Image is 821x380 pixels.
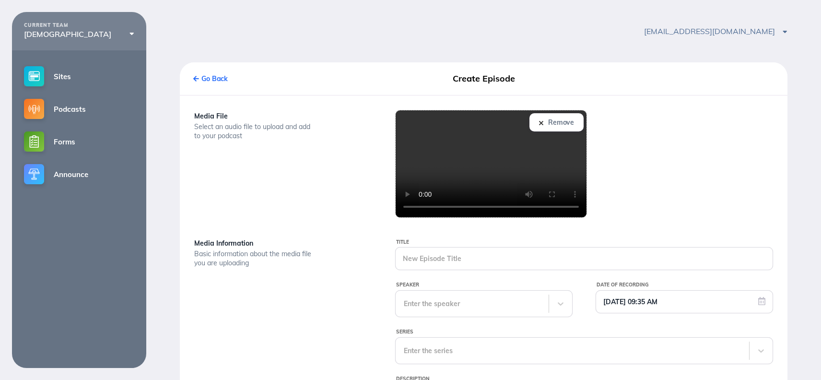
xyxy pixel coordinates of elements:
img: icon-close-x-dark@2x.png [539,121,543,125]
a: Go Back [193,74,228,83]
div: Select an audio file to upload and add to your podcast [194,122,314,141]
img: sites-small@2x.png [24,66,44,86]
div: Series [396,327,773,337]
a: Announce [12,158,146,190]
img: announce-small@2x.png [24,164,44,184]
img: forms-small@2x.png [24,131,44,152]
div: [DEMOGRAPHIC_DATA] [24,30,134,38]
input: New Episode Title [396,248,773,270]
a: Podcasts [12,93,146,125]
div: Date of Recording [597,280,773,290]
span: [EMAIL_ADDRESS][DOMAIN_NAME] [644,26,787,36]
button: Remove [529,113,584,131]
input: SeriesEnter the series [404,347,406,355]
input: SpeakerEnter the speaker [404,300,406,308]
div: Speaker [396,280,573,290]
div: CURRENT TEAM [24,23,134,28]
a: Forms [12,125,146,158]
img: podcasts-small@2x.png [24,99,44,119]
div: Create Episode [387,70,580,87]
div: Basic information about the media file you are uploading [194,249,314,268]
div: Media File [194,110,371,122]
a: Sites [12,60,146,93]
div: Media Information [194,237,371,249]
div: Title [396,237,773,248]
